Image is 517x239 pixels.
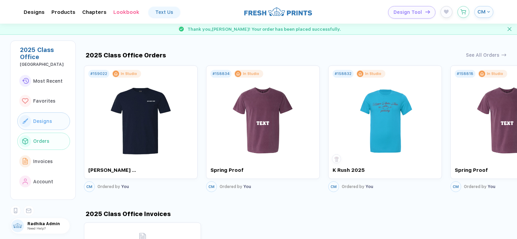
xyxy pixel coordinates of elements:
[333,167,383,173] div: K Rush 2025
[33,159,53,164] span: Invoices
[347,78,423,157] img: 2daea788-fb3b-4374-bc66-362775d43b1d_nt_front_1755073418534.jpg
[220,184,251,189] div: You
[23,179,28,185] img: link to icon
[121,72,137,76] div: In Studio
[453,184,459,189] span: CM
[466,52,499,58] div: See All Orders
[90,72,107,76] div: # 159022
[97,184,120,189] span: Ordered by
[17,173,70,190] button: link to iconAccount
[22,78,29,84] img: link to icon
[33,98,55,104] span: Favorites
[206,181,217,192] button: CM
[33,78,63,84] span: Most Recent
[243,72,259,76] div: In Studio
[22,98,28,104] img: link to icon
[210,167,261,173] div: Spring Proof
[97,184,129,189] div: You
[113,9,139,15] div: Lookbook
[328,181,339,192] button: CM
[450,181,461,192] button: CM
[17,92,70,110] button: link to iconFavorites
[464,184,495,189] div: You
[487,72,503,76] div: In Studio
[342,184,364,189] span: Ordered by
[24,9,45,15] div: DesignsToggle dropdown menu
[27,226,46,230] span: Need Help?
[84,181,95,192] button: CM
[20,46,70,60] div: 2025 Class Office
[51,9,75,15] div: ProductsToggle dropdown menu
[17,133,70,150] button: link to iconOrders
[244,6,312,17] img: logo
[155,9,173,15] div: Text Us
[212,72,229,76] div: # 158834
[342,184,373,189] div: You
[333,155,340,162] img: 1
[365,72,381,76] div: In Studio
[82,9,107,15] div: ChaptersToggle dropdown menu chapters
[22,138,28,144] img: link to icon
[84,52,166,59] div: 2025 Class Office Orders
[331,184,337,189] span: CM
[208,184,215,189] span: CM
[17,72,70,90] button: link to iconMost Recent
[113,9,139,15] div: LookbookToggle dropdown menu chapters
[477,9,486,15] span: CM
[86,184,92,189] span: CM
[11,219,24,232] img: user profile
[457,72,473,76] div: # 158818
[84,210,171,217] div: 2025 Class Office Invoices
[20,62,70,67] div: Abilene Christian University
[474,6,493,18] button: CM
[394,9,422,15] span: Design Tool
[455,167,505,173] div: Spring Proof
[425,10,430,14] img: icon
[103,78,179,157] img: 1756736923584ylzuc_nt_front.png
[23,158,28,164] img: link to icon
[88,167,139,173] div: [PERSON_NAME] apparel
[33,179,53,184] span: Account
[225,78,301,157] img: 9cd26381-51ed-4c87-bf2f-7d86aac1b30e_nt_front_1757503631892.jpg
[220,184,242,189] span: Ordered by
[187,27,341,32] span: Thank you, [PERSON_NAME] ! Your order has been placed successfully.
[149,7,180,18] a: Text Us
[464,184,487,189] span: Ordered by
[33,138,49,144] span: Orders
[27,221,70,226] span: Radhika Admin
[33,118,52,124] span: Designs
[176,24,187,34] img: success gif
[17,112,70,130] button: link to iconDesigns
[335,72,352,76] div: # 158832
[22,118,28,124] img: link to icon
[17,153,70,170] button: link to iconInvoices
[388,6,435,19] button: Design Toolicon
